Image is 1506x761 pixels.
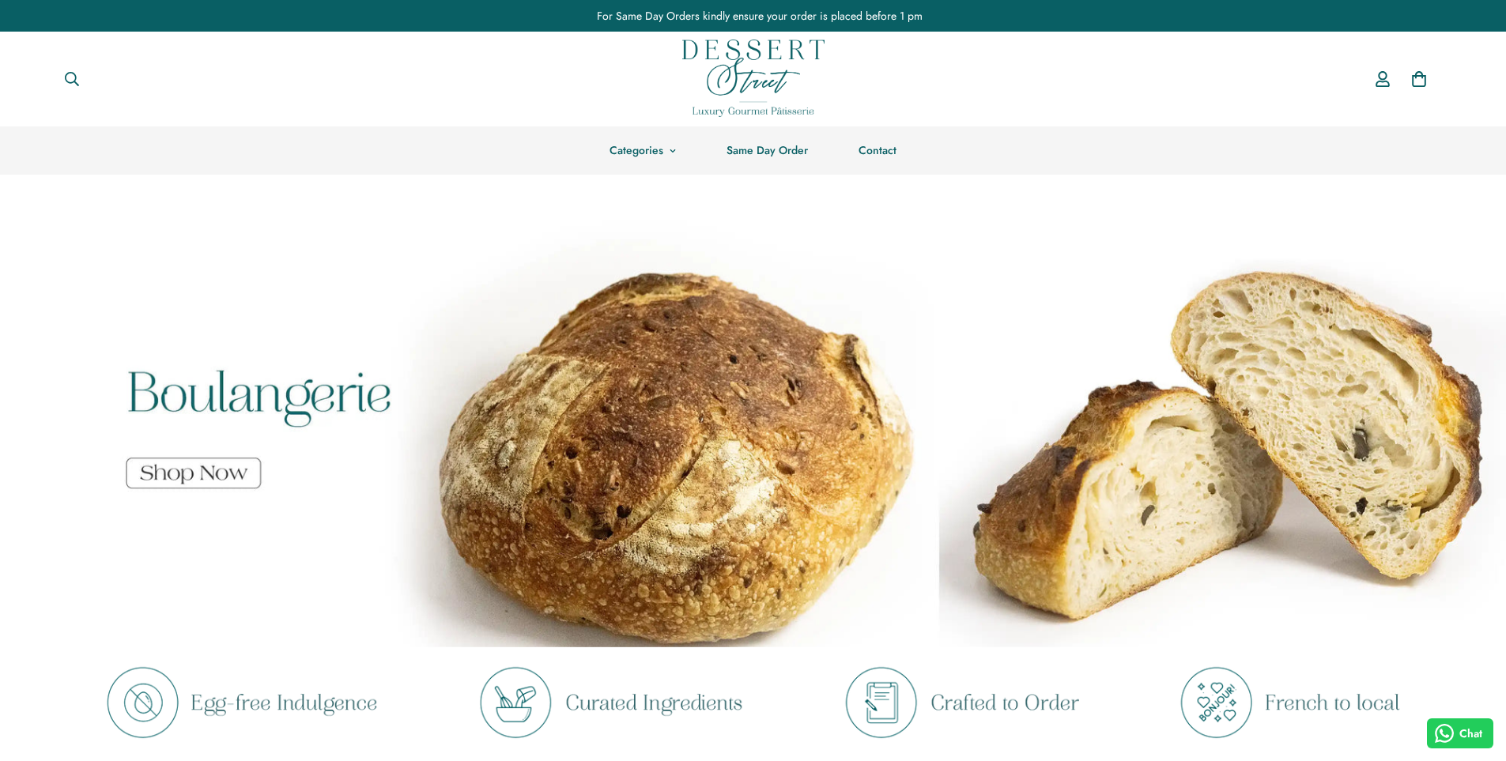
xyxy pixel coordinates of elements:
[833,126,922,175] a: Contact
[51,62,92,96] button: Search
[1427,718,1494,748] button: Chat
[701,126,833,175] a: Same Day Order
[682,32,825,126] a: Dessert Street
[682,40,825,117] img: Dessert Street
[1401,61,1437,97] a: 0
[1459,725,1482,742] span: Chat
[584,126,701,175] a: Categories
[1364,56,1401,102] a: Account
